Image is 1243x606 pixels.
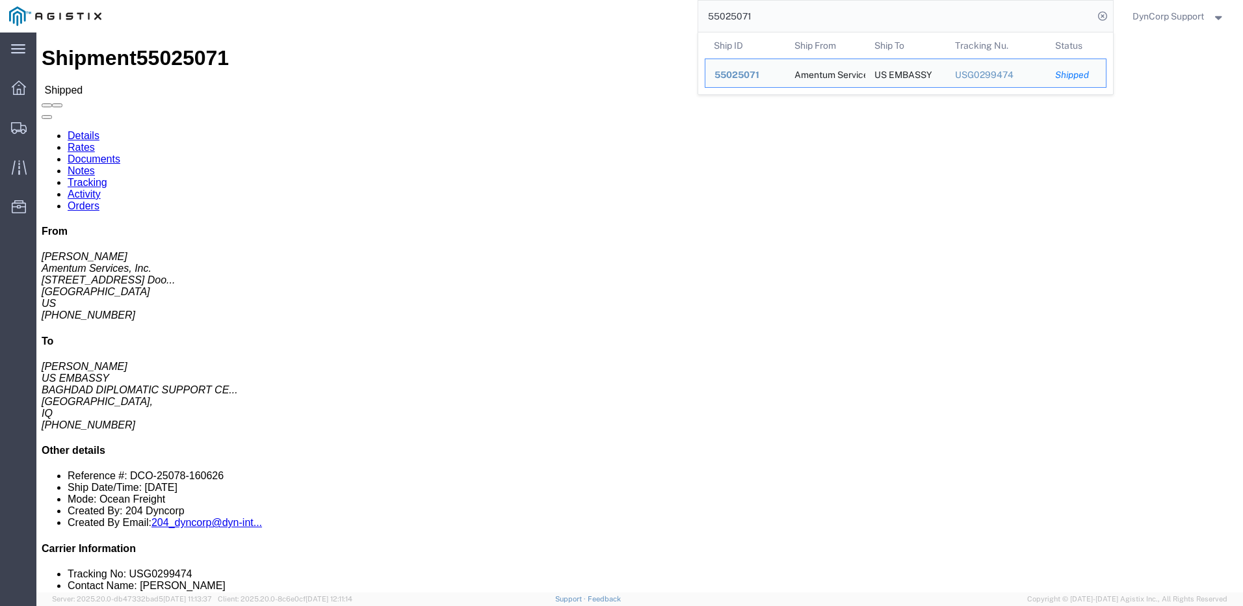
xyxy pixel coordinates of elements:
th: Tracking Nu. [945,33,1046,59]
a: Support [555,595,588,603]
span: Client: 2025.20.0-8c6e0cf [218,595,352,603]
table: Search Results [705,33,1113,94]
th: Ship ID [705,33,785,59]
input: Search for shipment number, reference number [698,1,1093,32]
div: US EMBASSY [874,59,932,87]
iframe: FS Legacy Container [36,33,1243,592]
div: Shipped [1055,68,1097,82]
th: Status [1046,33,1106,59]
a: Feedback [588,595,621,603]
th: Ship From [785,33,865,59]
div: 55025071 [714,68,776,82]
span: [DATE] 11:13:37 [163,595,212,603]
th: Ship To [865,33,946,59]
span: Copyright © [DATE]-[DATE] Agistix Inc., All Rights Reserved [1027,594,1227,605]
span: Server: 2025.20.0-db47332bad5 [52,595,212,603]
span: DynCorp Support [1132,9,1204,23]
span: [DATE] 12:11:14 [306,595,352,603]
div: Amentum Services, Inc. [794,59,856,87]
button: DynCorp Support [1132,8,1225,24]
div: USG0299474 [954,68,1037,82]
span: 55025071 [714,70,759,80]
img: logo [9,7,101,26]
